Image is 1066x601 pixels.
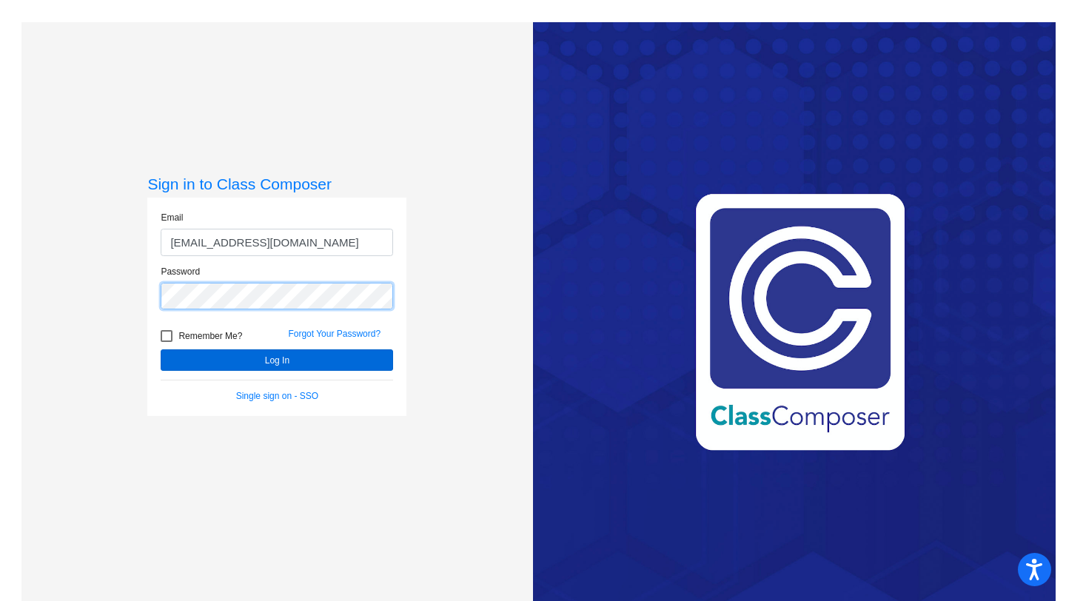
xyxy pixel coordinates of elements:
a: Single sign on - SSO [236,391,318,401]
label: Password [161,265,200,278]
a: Forgot Your Password? [288,329,381,339]
label: Email [161,211,183,224]
h3: Sign in to Class Composer [147,175,406,193]
span: Remember Me? [178,327,242,345]
button: Log In [161,349,393,371]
